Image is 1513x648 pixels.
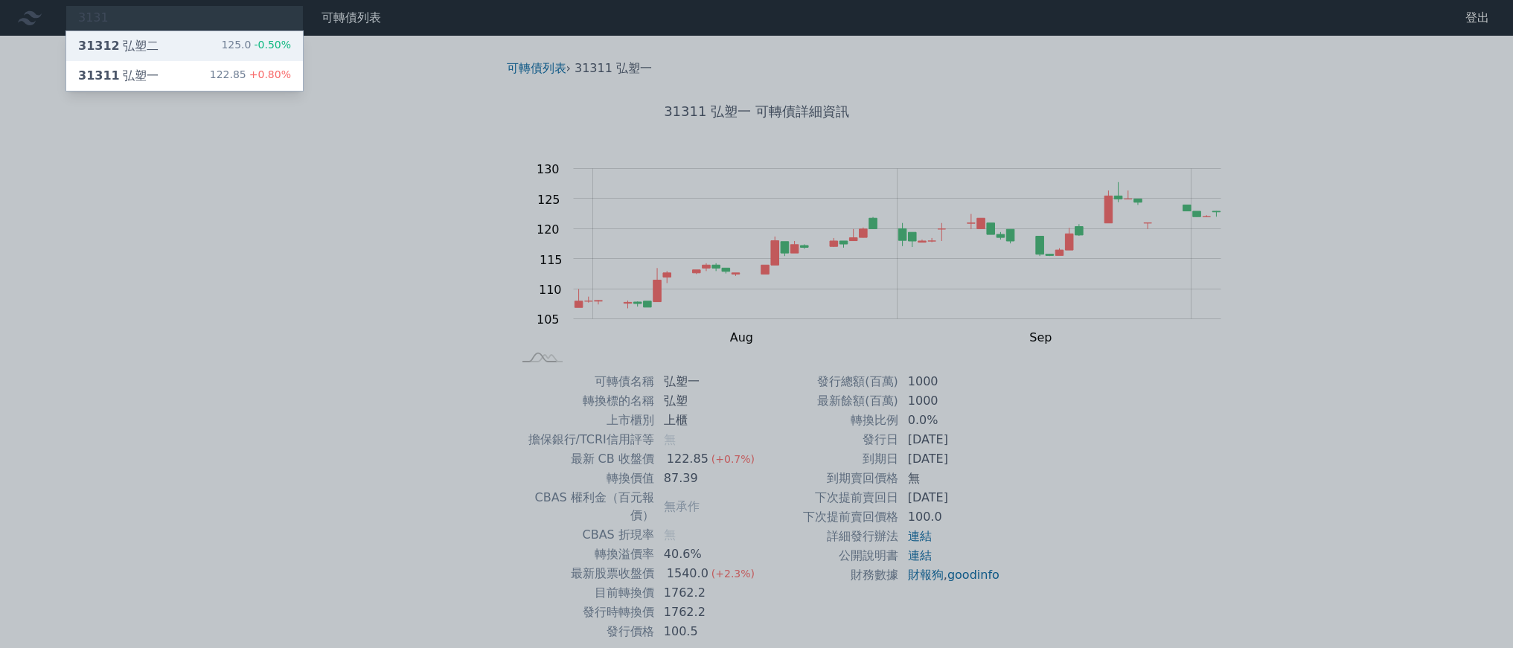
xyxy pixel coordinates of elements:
a: 31312弘塑二 125.0-0.50% [66,31,303,61]
a: 31311弘塑一 122.85+0.80% [66,61,303,91]
div: 弘塑二 [78,37,159,55]
span: 31312 [78,39,120,53]
span: 31311 [78,68,120,83]
div: 弘塑一 [78,67,159,85]
div: 122.85 [210,67,291,85]
div: 125.0 [221,37,291,55]
span: -0.50% [251,39,291,51]
span: +0.80% [246,68,291,80]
